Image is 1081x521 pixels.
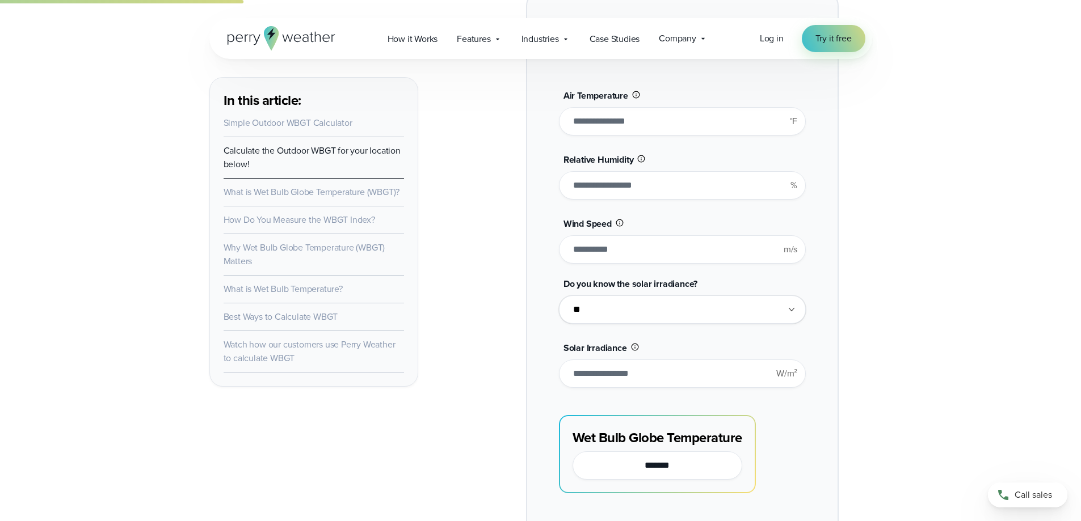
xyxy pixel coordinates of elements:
span: Solar Irradiance [563,341,627,354]
a: Log in [760,32,784,45]
span: Company [659,32,696,45]
a: Calculate the Outdoor WBGT for your location below! [224,144,401,171]
a: Simple Outdoor WBGT Calculator [224,116,352,129]
a: How it Works [378,27,448,50]
span: Industries [521,32,559,46]
a: How Do You Measure the WBGT Index? [224,213,375,226]
a: Why Wet Bulb Globe Temperature (WBGT) Matters [224,241,385,268]
span: Do you know the solar irradiance? [563,277,697,290]
span: Features [457,32,490,46]
span: Try it free [815,32,852,45]
span: Wind Speed [563,217,612,230]
span: Relative Humidity [563,153,634,166]
a: Try it free [802,25,865,52]
span: Call sales [1015,488,1052,502]
a: Call sales [988,482,1067,507]
h3: In this article: [224,91,404,109]
a: What is Wet Bulb Temperature? [224,282,343,295]
span: Case Studies [590,32,640,46]
a: Case Studies [580,27,650,50]
span: Air Temperature [563,89,628,102]
span: How it Works [388,32,438,46]
a: Best Ways to Calculate WBGT [224,310,338,323]
a: Watch how our customers use Perry Weather to calculate WBGT [224,338,396,365]
a: What is Wet Bulb Globe Temperature (WBGT)? [224,185,400,198]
